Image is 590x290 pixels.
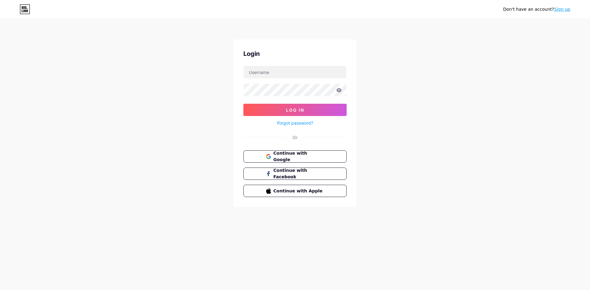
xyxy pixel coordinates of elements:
a: Sign up [554,7,570,12]
input: Username [244,66,346,78]
span: Continue with Facebook [273,167,324,180]
button: Log In [243,104,347,116]
div: Don't have an account? [503,6,570,13]
span: Continue with Google [273,150,324,163]
button: Continue with Google [243,150,347,163]
span: Log In [286,107,304,113]
a: Forgot password? [277,120,313,126]
button: Continue with Apple [243,185,347,197]
button: Continue with Facebook [243,168,347,180]
div: Login [243,49,347,58]
div: Or [293,134,297,141]
span: Continue with Apple [273,188,324,194]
